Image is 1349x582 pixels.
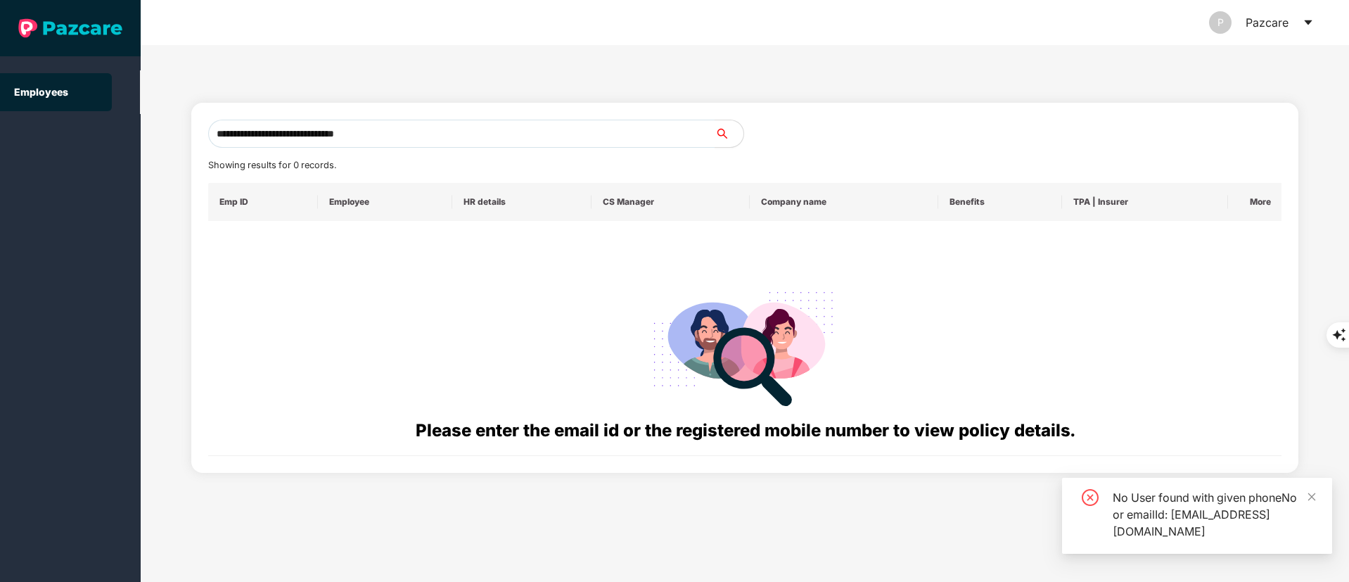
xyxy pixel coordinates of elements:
th: Benefits [938,183,1062,221]
span: caret-down [1303,17,1314,28]
th: CS Manager [592,183,750,221]
img: svg+xml;base64,PHN2ZyB4bWxucz0iaHR0cDovL3d3dy53My5vcmcvMjAwMC9zdmciIHdpZHRoPSIyODgiIGhlaWdodD0iMj... [644,274,846,417]
span: search [715,128,743,139]
div: No User found with given phoneNo or emailId: [EMAIL_ADDRESS][DOMAIN_NAME] [1113,489,1315,540]
th: TPA | Insurer [1062,183,1228,221]
a: Employees [14,86,68,98]
button: search [715,120,744,148]
span: Please enter the email id or the registered mobile number to view policy details. [416,420,1075,441]
span: close [1307,492,1317,502]
th: More [1228,183,1281,221]
span: close-circle [1082,489,1099,506]
span: P [1217,11,1224,34]
th: Company name [750,183,938,221]
th: HR details [452,183,591,221]
th: Emp ID [208,183,319,221]
th: Employee [318,183,452,221]
span: Showing results for 0 records. [208,160,336,170]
